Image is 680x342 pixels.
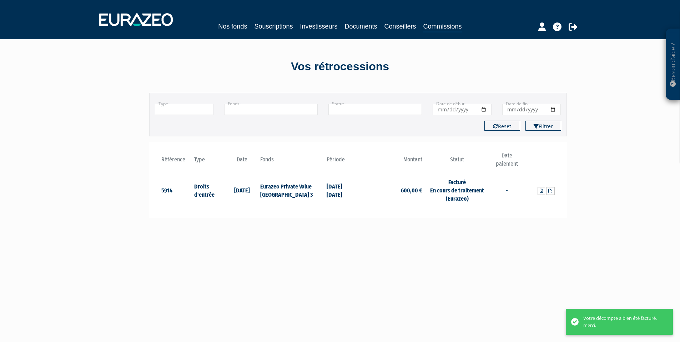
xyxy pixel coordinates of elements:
button: Reset [484,121,520,131]
th: Référence [160,152,193,172]
a: Conseillers [384,21,416,31]
p: Besoin d'aide ? [669,32,677,97]
td: 600,00 € [358,172,424,208]
button: Filtrer [525,121,561,131]
td: Facturé En cours de traitement (Eurazeo) [424,172,490,208]
th: Date paiement [490,152,523,172]
td: Eurazeo Private Value [GEOGRAPHIC_DATA] 3 [258,172,324,208]
td: Droits d'entrée [192,172,226,208]
th: Montant [358,152,424,172]
a: Investisseurs [300,21,337,31]
td: - [490,172,523,208]
a: Souscriptions [254,21,293,31]
div: Votre décompte a bien été facturé, merci. [583,315,662,329]
a: Nos fonds [218,21,247,31]
a: Commissions [423,21,462,32]
th: Période [325,152,358,172]
div: Vos rétrocessions [137,59,544,75]
a: Documents [345,21,377,31]
th: Type [192,152,226,172]
th: Fonds [258,152,324,172]
td: 5914 [160,172,193,208]
th: Date [226,152,259,172]
td: [DATE] [226,172,259,208]
td: [DATE] [DATE] [325,172,358,208]
th: Statut [424,152,490,172]
img: 1732889491-logotype_eurazeo_blanc_rvb.png [99,13,173,26]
